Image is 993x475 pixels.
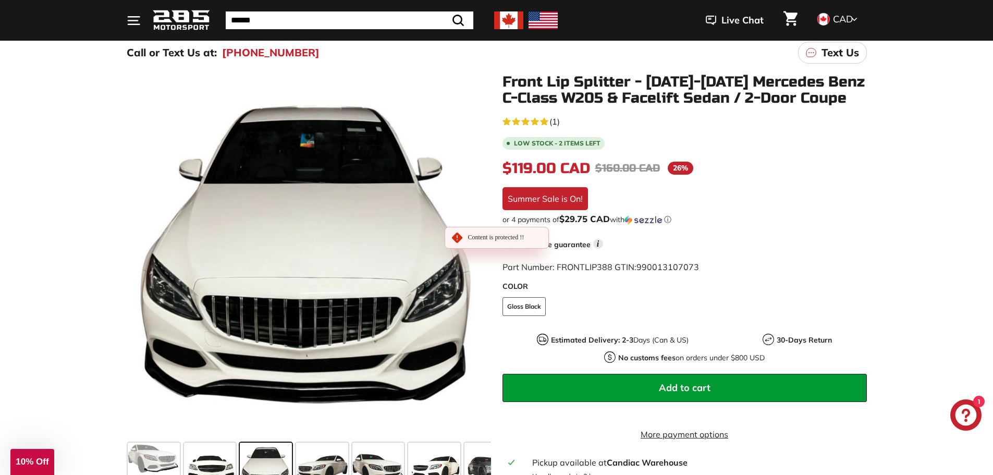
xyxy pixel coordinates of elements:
span: $29.75 CAD [559,213,610,224]
strong: No customs fees [618,353,676,362]
a: More payment options [502,428,867,441]
a: 5.0 rating (1 votes) [502,114,867,128]
strong: 30-Days Return [777,335,832,345]
span: Live Chat [721,14,764,27]
inbox-online-store-chat: Shopify online store chat [947,399,985,433]
a: Text Us [798,42,867,64]
span: i [593,239,603,249]
span: 26% [668,162,693,175]
span: Add to cart [659,382,710,394]
button: Live Chat [692,7,777,33]
img: Sezzle [624,215,662,225]
p: Text Us [822,45,859,60]
span: $160.00 CAD [595,162,660,175]
strong: Best price guarantee [517,240,591,249]
p: on orders under $800 USD [618,352,765,363]
button: Add to cart [502,374,867,402]
span: 990013107073 [636,262,699,272]
img: Logo_285_Motorsport_areodynamics_components [153,8,210,33]
label: COLOR [502,281,867,292]
span: CAD [833,13,853,25]
div: Summer Sale is On! [502,187,588,210]
input: Search [226,11,473,29]
p: Call or Text Us at: [127,45,217,60]
span: Part Number: FRONTLIP388 GTIN: [502,262,699,272]
strong: Estimated Delivery: 2-3 [551,335,633,345]
strong: Candiac Warehouse [607,457,688,468]
div: Pickup available at [532,456,860,469]
p: Days (Can & US) [551,335,689,346]
span: 10% Off [16,457,48,467]
span: $119.00 CAD [502,160,590,177]
a: Cart [777,3,804,38]
h1: Front Lip Splitter - [DATE]-[DATE] Mercedes Benz C-Class W205 & Facelift Sedan / 2-Door Coupe [502,74,867,106]
a: [PHONE_NUMBER] [222,45,320,60]
div: or 4 payments of with [502,214,867,225]
div: or 4 payments of$29.75 CADwithSezzle Click to learn more about Sezzle [502,214,867,225]
span: Low stock - 2 items left [514,140,600,147]
div: 10% Off [10,449,54,475]
span: (1) [549,115,560,128]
